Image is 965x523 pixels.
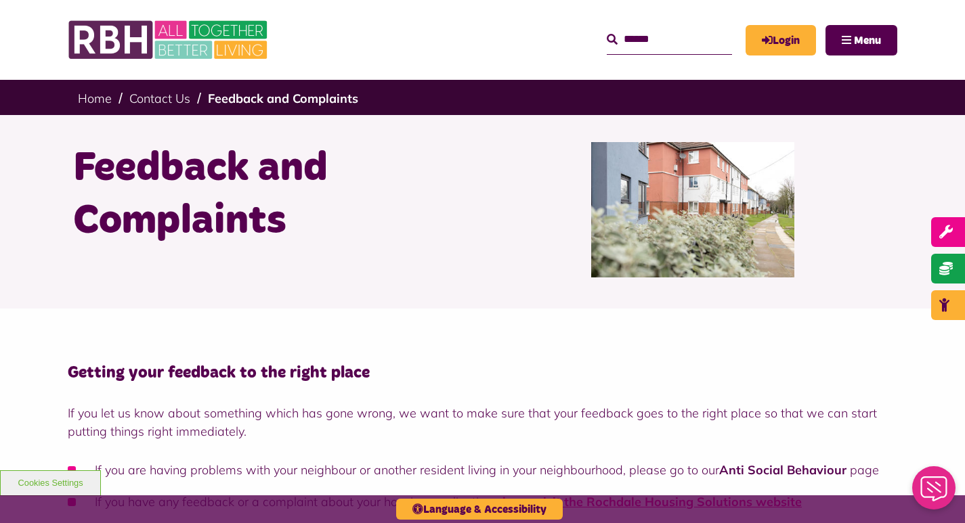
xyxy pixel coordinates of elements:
[591,142,794,277] img: SAZMEDIA RBH 22FEB24 97
[904,462,965,523] iframe: Netcall Web Assistant for live chat
[208,91,358,106] a: Feedback and Complaints
[129,91,190,106] a: Contact Us
[73,142,473,248] h1: Feedback and Complaints
[854,35,881,46] span: Menu
[68,363,897,384] h4: Getting your feedback to the right place
[825,25,897,55] button: Navigation
[78,91,112,106] a: Home
[495,494,802,509] a: please visit the Rochdale Housing Solutions website - open in a new tab
[719,462,846,478] a: Anti Social Behaviour
[68,493,897,511] li: If you have any feedback or a complaint about your housing application,
[607,25,732,54] input: Search
[396,499,563,520] button: Language & Accessibility
[746,25,816,55] a: MyRBH
[68,461,897,479] li: If you are having problems with your neighbour or another resident living in your neighbourhood, ...
[68,404,897,440] p: If you let us know about something which has gone wrong, we want to make sure that your feedback ...
[68,14,271,66] img: RBH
